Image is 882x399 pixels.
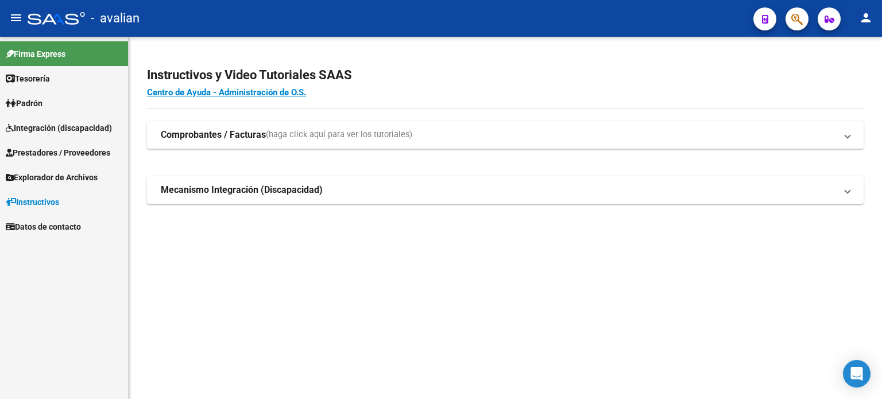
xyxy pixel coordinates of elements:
mat-icon: person [859,11,873,25]
span: Integración (discapacidad) [6,122,112,134]
span: Datos de contacto [6,220,81,233]
span: Explorador de Archivos [6,171,98,184]
mat-expansion-panel-header: Comprobantes / Facturas(haga click aquí para ver los tutoriales) [147,121,864,149]
span: - avalian [91,6,140,31]
strong: Comprobantes / Facturas [161,129,266,141]
span: Instructivos [6,196,59,208]
mat-icon: menu [9,11,23,25]
a: Centro de Ayuda - Administración de O.S. [147,87,306,98]
div: Open Intercom Messenger [843,360,871,388]
span: (haga click aquí para ver los tutoriales) [266,129,412,141]
span: Firma Express [6,48,65,60]
span: Padrón [6,97,42,110]
h2: Instructivos y Video Tutoriales SAAS [147,64,864,86]
span: Tesorería [6,72,50,85]
span: Prestadores / Proveedores [6,146,110,159]
strong: Mecanismo Integración (Discapacidad) [161,184,323,196]
mat-expansion-panel-header: Mecanismo Integración (Discapacidad) [147,176,864,204]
